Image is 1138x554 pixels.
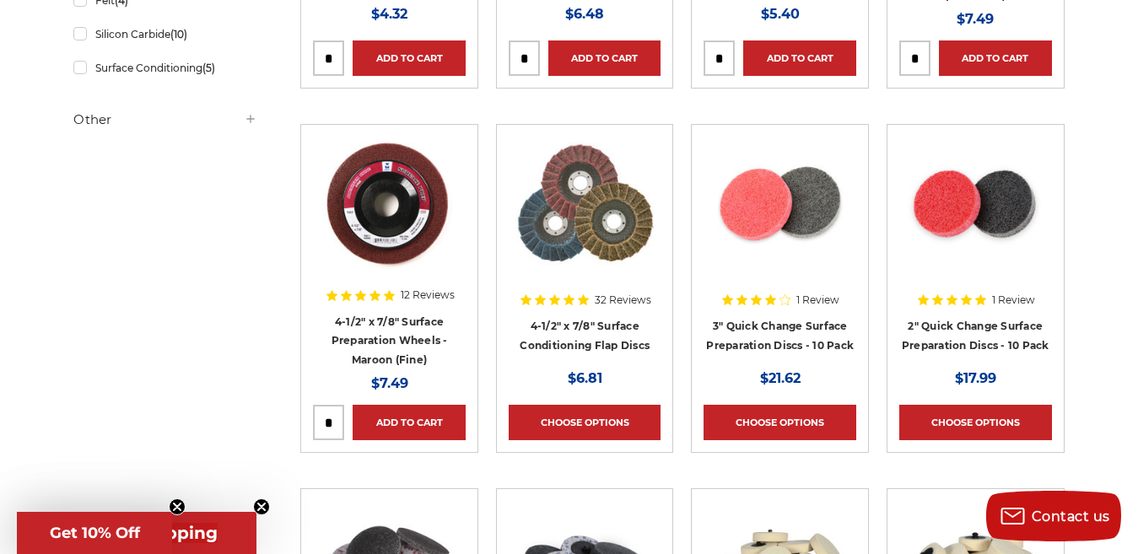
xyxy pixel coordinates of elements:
[50,524,140,542] span: Get 10% Off
[509,137,661,289] a: Scotch brite flap discs
[73,53,257,83] a: Surface Conditioning
[313,137,466,289] a: Maroon Surface Prep Disc
[957,11,994,27] span: $7.49
[899,405,1052,440] a: Choose Options
[332,315,448,366] a: 4-1/2" x 7/8" Surface Preparation Wheels - Maroon (Fine)
[17,512,172,554] div: Get 10% OffClose teaser
[568,370,602,386] span: $6.81
[939,40,1052,76] a: Add to Cart
[520,320,650,352] a: 4-1/2" x 7/8" Surface Conditioning Flap Discs
[401,290,455,300] span: 12 Reviews
[509,405,661,440] a: Choose Options
[73,19,257,49] a: Silicon Carbide
[595,295,651,305] span: 32 Reviews
[743,40,856,76] a: Add to Cart
[955,370,996,386] span: $17.99
[353,405,466,440] a: Add to Cart
[796,295,839,305] span: 1 Review
[170,28,187,40] span: (10)
[371,6,407,22] span: $4.32
[565,6,604,22] span: $6.48
[73,110,257,130] h5: Other
[169,498,186,515] button: Close teaser
[1032,508,1110,524] span: Contact us
[704,137,856,289] a: 3 inch surface preparation discs
[992,295,1035,305] span: 1 Review
[986,491,1121,541] button: Contact us
[760,370,801,386] span: $21.62
[899,137,1052,289] a: 2 inch surface preparation discs
[253,498,270,515] button: Close teaser
[902,320,1049,352] a: 2" Quick Change Surface Preparation Discs - 10 Pack
[202,62,215,74] span: (5)
[548,40,661,76] a: Add to Cart
[515,137,654,272] img: Scotch brite flap discs
[353,40,466,76] a: Add to Cart
[704,405,856,440] a: Choose Options
[706,320,854,352] a: 3" Quick Change Surface Preparation Discs - 10 Pack
[761,6,800,22] span: $5.40
[322,137,457,272] img: Maroon Surface Prep Disc
[908,137,1043,272] img: 2 inch surface preparation discs
[371,375,408,391] span: $7.49
[713,137,848,272] img: 3 inch surface preparation discs
[17,512,256,554] div: Get Free ShippingClose teaser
